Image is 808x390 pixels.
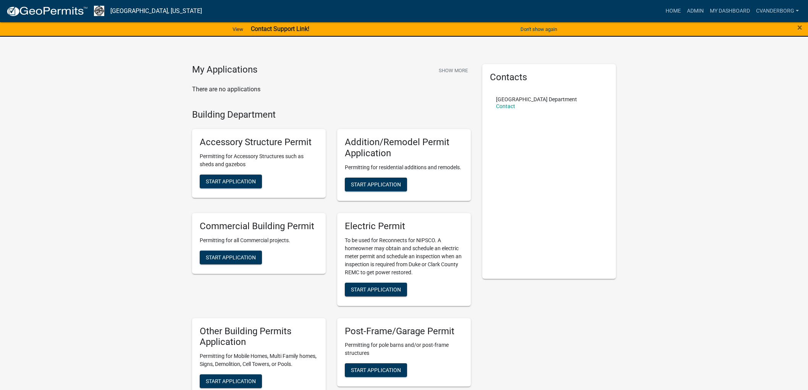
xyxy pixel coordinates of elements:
[496,103,515,109] a: Contact
[351,286,401,292] span: Start Application
[345,283,407,296] button: Start Application
[200,221,318,232] h5: Commercial Building Permit
[200,137,318,148] h5: Accessory Structure Permit
[496,97,577,102] p: [GEOGRAPHIC_DATA] Department
[351,181,401,187] span: Start Application
[110,5,202,18] a: [GEOGRAPHIC_DATA], [US_STATE]
[351,367,401,373] span: Start Application
[663,4,684,18] a: Home
[345,341,463,357] p: Permitting for pole barns and/or post-frame structures
[192,64,257,76] h4: My Applications
[345,236,463,277] p: To be used for Reconnects for NIPSCO. A homeowner may obtain and schedule an electric meter permi...
[707,4,753,18] a: My Dashboard
[251,25,309,32] strong: Contact Support Link!
[200,175,262,188] button: Start Application
[229,23,246,36] a: View
[206,378,256,384] span: Start Application
[200,374,262,388] button: Start Application
[345,163,463,172] p: Permitting for residential additions and remodels.
[200,251,262,264] button: Start Application
[345,363,407,377] button: Start Application
[797,22,802,33] span: ×
[517,23,560,36] button: Don't show again
[345,326,463,337] h5: Post-Frame/Garage Permit
[200,352,318,368] p: Permitting for Mobile Homes, Multi Family homes, Signs, Demolition, Cell Towers, or Pools.
[753,4,802,18] a: cvanderborg
[200,152,318,168] p: Permitting for Accessory Structures such as sheds and gazebos
[436,64,471,77] button: Show More
[200,326,318,348] h5: Other Building Permits Application
[684,4,707,18] a: Admin
[206,178,256,184] span: Start Application
[345,178,407,191] button: Start Application
[94,6,104,16] img: Newton County, Indiana
[345,137,463,159] h5: Addition/Remodel Permit Application
[345,221,463,232] h5: Electric Permit
[797,23,802,32] button: Close
[192,85,471,94] p: There are no applications
[192,109,471,120] h4: Building Department
[490,72,608,83] h5: Contacts
[206,254,256,260] span: Start Application
[200,236,318,244] p: Permitting for all Commercial projects.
